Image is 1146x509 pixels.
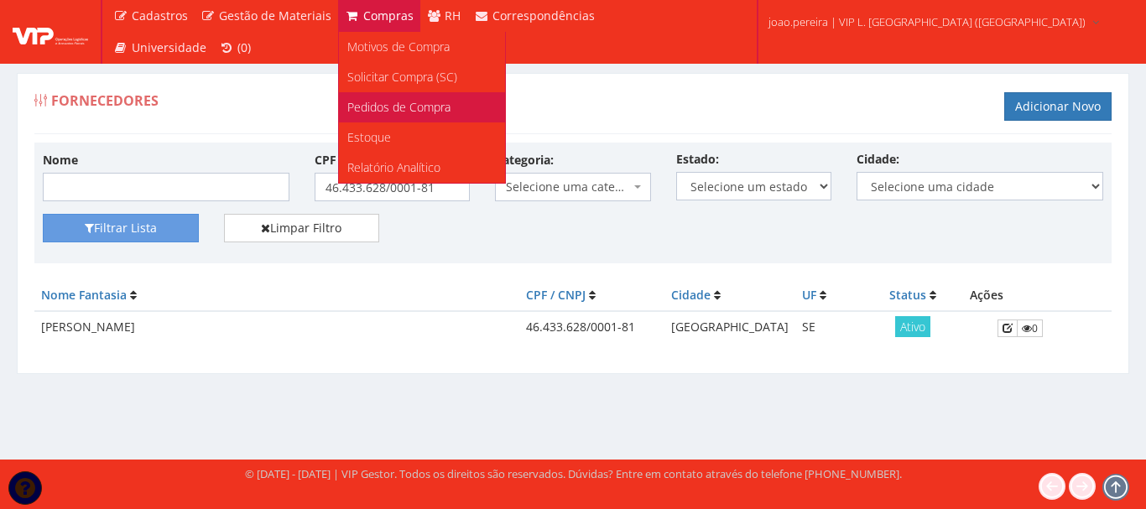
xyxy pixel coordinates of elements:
span: RH [445,8,461,23]
label: Categoria: [495,152,554,169]
label: Estado: [676,151,719,168]
span: Compras [363,8,414,23]
span: Estoque [347,129,391,145]
a: Universidade [107,32,213,64]
a: Relatório Analítico [339,153,505,183]
label: Nome [43,152,78,169]
span: Gestão de Materiais [219,8,331,23]
a: Limpar Filtro [224,214,380,242]
a: UF [802,287,816,303]
span: Pedidos de Compra [347,99,451,115]
span: Correspondências [492,8,595,23]
button: Filtrar Lista [43,214,199,242]
label: Cidade: [857,151,899,168]
a: 0 [1017,319,1043,337]
td: SE [795,311,862,344]
label: CPF / CNPJ [315,152,377,169]
a: CPF / CNPJ [526,287,586,303]
td: [PERSON_NAME] [34,311,519,344]
span: joao.pereira | VIP L. [GEOGRAPHIC_DATA] ([GEOGRAPHIC_DATA]) [768,13,1086,30]
th: Ações [963,280,1112,311]
a: Motivos de Compra [339,32,505,62]
span: Motivos de Compra [347,39,450,55]
span: Relatório Analítico [347,159,440,175]
span: Cadastros [132,8,188,23]
span: Selecione uma categoria [506,179,630,195]
a: Pedidos de Compra [339,92,505,122]
a: Solicitar Compra (SC) [339,62,505,92]
span: Fornecedores [51,91,159,110]
a: Nome Fantasia [41,287,127,303]
span: Selecione uma categoria [495,173,651,201]
input: ___.___.___-__ [315,173,471,201]
a: (0) [213,32,258,64]
span: Solicitar Compra (SC) [347,69,457,85]
a: Status [889,287,926,303]
td: [GEOGRAPHIC_DATA] [664,311,795,344]
div: © [DATE] - [DATE] | VIP Gestor. Todos os direitos são reservados. Dúvidas? Entre em contato atrav... [245,466,902,482]
td: 46.433.628/0001-81 [519,311,664,344]
a: Estoque [339,122,505,153]
img: logo [13,19,88,44]
span: Universidade [132,39,206,55]
a: Adicionar Novo [1004,92,1112,121]
span: (0) [237,39,251,55]
a: Cidade [671,287,711,303]
span: Ativo [895,316,930,337]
